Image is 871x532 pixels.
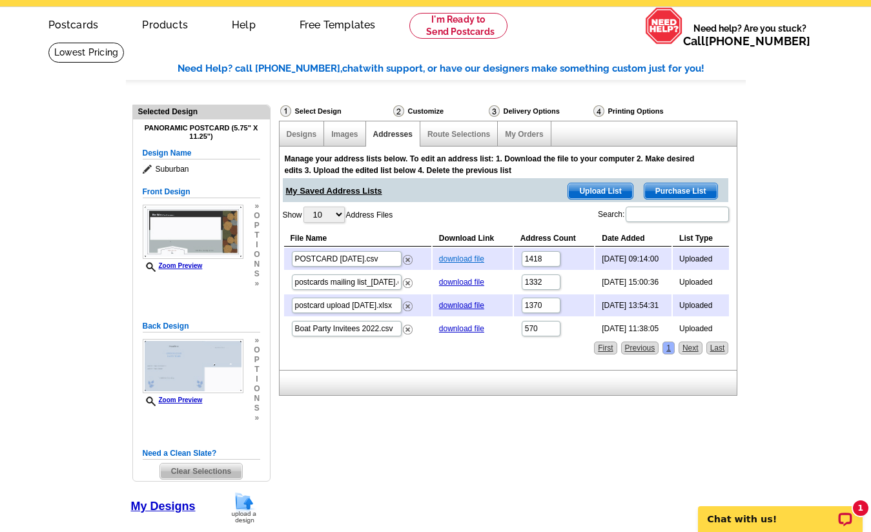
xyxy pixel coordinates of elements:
[505,130,543,139] a: My Orders
[403,325,413,334] img: delete.png
[160,464,242,479] span: Clear Selections
[626,207,729,222] input: Search:
[143,320,260,332] h5: Back Design
[284,230,431,247] th: File Name
[254,355,260,365] span: p
[254,374,260,384] span: i
[373,130,413,139] a: Addresses
[133,105,270,118] div: Selected Design
[645,7,683,45] img: help
[285,153,704,176] div: Manage your address lists below. To edit an address list: 1. Download the file to your computer 2...
[595,271,671,293] td: [DATE] 15:00:36
[28,8,119,39] a: Postcards
[143,147,260,159] h5: Design Name
[331,130,358,139] a: Images
[143,396,203,404] a: Zoom Preview
[673,271,729,293] td: Uploaded
[595,294,671,316] td: [DATE] 13:54:31
[595,318,671,340] td: [DATE] 11:38:05
[254,365,260,374] span: t
[303,207,345,223] select: ShowAddress Files
[439,301,484,310] a: download file
[683,34,810,48] span: Call
[254,336,260,345] span: »
[673,294,729,316] td: Uploaded
[439,278,484,287] a: download file
[595,230,671,247] th: Date Added
[279,105,392,121] div: Select Design
[593,105,604,117] img: Printing Options & Summary
[403,299,413,308] a: Remove this list
[644,183,717,199] span: Purchase List
[254,260,260,269] span: n
[392,105,487,121] div: Customize
[403,278,413,288] img: delete.png
[254,269,260,279] span: s
[439,254,484,263] a: download file
[403,255,413,265] img: delete.png
[280,105,291,117] img: Select Design
[403,302,413,311] img: delete.png
[427,130,490,139] a: Route Selections
[514,230,595,247] th: Address Count
[568,183,632,199] span: Upload List
[211,8,276,39] a: Help
[283,205,393,224] label: Show Address Files
[227,491,261,524] img: upload-design
[403,252,413,261] a: Remove this list
[254,404,260,413] span: s
[178,61,746,76] div: Need Help? call [PHONE_NUMBER], with support, or have our designers make something custom just fo...
[595,248,671,270] td: [DATE] 09:14:00
[254,211,260,221] span: o
[143,205,243,259] img: small-thumb.jpg
[673,318,729,340] td: Uploaded
[433,230,513,247] th: Download Link
[621,342,659,354] a: Previous
[254,201,260,211] span: »
[254,279,260,289] span: »
[143,186,260,198] h5: Front Design
[403,322,413,331] a: Remove this list
[254,221,260,230] span: p
[286,178,382,198] span: My Saved Address Lists
[673,230,729,247] th: List Type
[254,384,260,394] span: o
[279,8,396,39] a: Free Templates
[690,491,871,532] iframe: LiveChat chat widget
[673,248,729,270] td: Uploaded
[287,130,317,139] a: Designs
[121,8,209,39] a: Products
[254,345,260,355] span: o
[131,500,196,513] a: My Designs
[403,276,413,285] a: Remove this list
[487,105,592,121] div: Delivery Options
[254,413,260,423] span: »
[592,105,707,118] div: Printing Options
[598,205,730,223] label: Search:
[662,342,675,354] a: 1
[254,240,260,250] span: i
[254,250,260,260] span: o
[439,324,484,333] a: download file
[683,22,817,48] span: Need help? Are you stuck?
[143,447,260,460] h5: Need a Clean Slate?
[342,63,363,74] span: chat
[706,342,729,354] a: Last
[679,342,702,354] a: Next
[489,105,500,117] img: Delivery Options
[143,163,260,176] span: Suburban
[143,124,260,141] h4: Panoramic Postcard (5.75" x 11.25")
[254,230,260,240] span: t
[254,394,260,404] span: n
[143,339,243,393] img: small-thumb.jpg
[594,342,617,354] a: First
[393,105,404,117] img: Customize
[143,262,203,269] a: Zoom Preview
[705,34,810,48] a: [PHONE_NUMBER]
